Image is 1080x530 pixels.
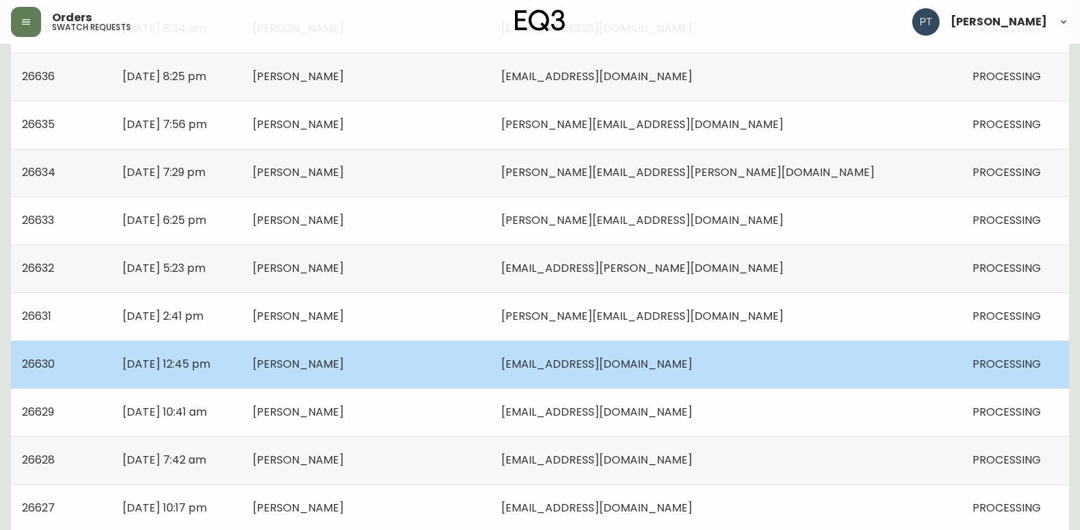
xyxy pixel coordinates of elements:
[501,452,692,468] span: [EMAIL_ADDRESS][DOMAIN_NAME]
[972,500,1041,516] span: PROCESSING
[972,260,1041,276] span: PROCESSING
[972,308,1041,324] span: PROCESSING
[123,452,206,468] span: [DATE] 7:42 am
[972,164,1041,180] span: PROCESSING
[123,356,210,372] span: [DATE] 12:45 pm
[501,260,783,276] span: [EMAIL_ADDRESS][PERSON_NAME][DOMAIN_NAME]
[253,308,344,324] span: [PERSON_NAME]
[22,356,55,372] span: 26630
[123,500,207,516] span: [DATE] 10:17 pm
[501,500,692,516] span: [EMAIL_ADDRESS][DOMAIN_NAME]
[972,68,1041,84] span: PROCESSING
[253,68,344,84] span: [PERSON_NAME]
[253,260,344,276] span: [PERSON_NAME]
[501,68,692,84] span: [EMAIL_ADDRESS][DOMAIN_NAME]
[123,308,203,324] span: [DATE] 2:41 pm
[22,68,55,84] span: 26636
[123,404,207,420] span: [DATE] 10:41 am
[501,164,875,180] span: [PERSON_NAME][EMAIL_ADDRESS][PERSON_NAME][DOMAIN_NAME]
[253,452,344,468] span: [PERSON_NAME]
[972,356,1041,372] span: PROCESSING
[501,212,783,228] span: [PERSON_NAME][EMAIL_ADDRESS][DOMAIN_NAME]
[52,23,131,31] h5: swatch requests
[951,16,1047,27] span: [PERSON_NAME]
[22,500,55,516] span: 26627
[501,404,692,420] span: [EMAIL_ADDRESS][DOMAIN_NAME]
[22,452,55,468] span: 26628
[972,212,1041,228] span: PROCESSING
[22,116,55,132] span: 26635
[22,260,54,276] span: 26632
[972,452,1041,468] span: PROCESSING
[253,356,344,372] span: [PERSON_NAME]
[123,212,206,228] span: [DATE] 6:25 pm
[253,500,344,516] span: [PERSON_NAME]
[22,404,54,420] span: 26629
[972,404,1041,420] span: PROCESSING
[912,8,940,36] img: 986dcd8e1aab7847125929f325458823
[123,164,205,180] span: [DATE] 7:29 pm
[22,308,51,324] span: 26631
[22,164,55,180] span: 26634
[123,116,207,132] span: [DATE] 7:56 pm
[515,10,566,31] img: logo
[22,212,54,228] span: 26633
[972,116,1041,132] span: PROCESSING
[253,404,344,420] span: [PERSON_NAME]
[253,212,344,228] span: [PERSON_NAME]
[501,356,692,372] span: [EMAIL_ADDRESS][DOMAIN_NAME]
[501,116,783,132] span: [PERSON_NAME][EMAIL_ADDRESS][DOMAIN_NAME]
[123,68,206,84] span: [DATE] 8:25 pm
[253,164,344,180] span: [PERSON_NAME]
[123,260,205,276] span: [DATE] 5:23 pm
[52,12,92,23] span: Orders
[253,116,344,132] span: [PERSON_NAME]
[501,308,783,324] span: [PERSON_NAME][EMAIL_ADDRESS][DOMAIN_NAME]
